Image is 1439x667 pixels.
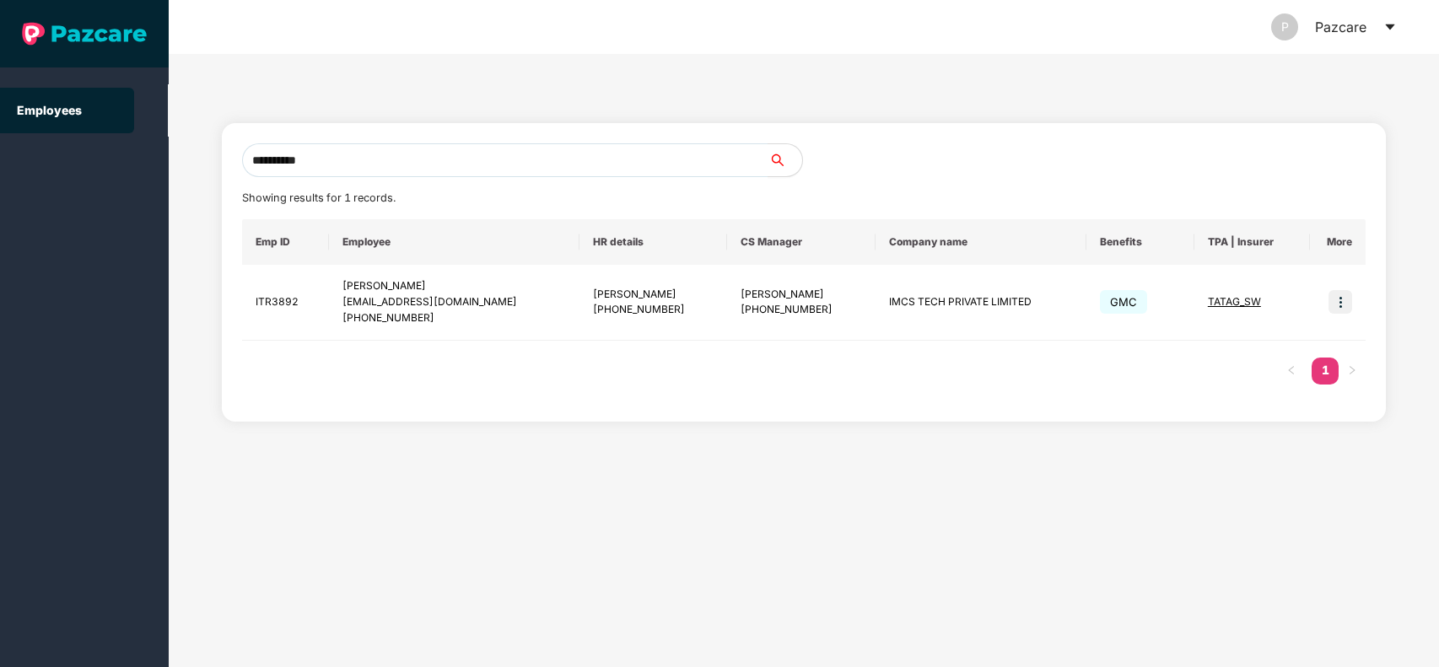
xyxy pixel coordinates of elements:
[1312,358,1339,383] a: 1
[768,153,802,167] span: search
[1339,358,1366,385] button: right
[342,310,566,326] div: [PHONE_NUMBER]
[17,103,82,117] a: Employees
[876,219,1086,265] th: Company name
[242,219,329,265] th: Emp ID
[593,287,714,303] div: [PERSON_NAME]
[342,294,566,310] div: [EMAIL_ADDRESS][DOMAIN_NAME]
[1286,365,1296,375] span: left
[1310,219,1366,265] th: More
[1208,295,1261,308] span: TATAG_SW
[1278,358,1305,385] button: left
[741,302,861,318] div: [PHONE_NUMBER]
[1347,365,1357,375] span: right
[1312,358,1339,385] li: 1
[1339,358,1366,385] li: Next Page
[329,219,579,265] th: Employee
[1383,20,1397,34] span: caret-down
[242,265,329,341] td: ITR3892
[1194,219,1310,265] th: TPA | Insurer
[1086,219,1194,265] th: Benefits
[1329,290,1352,314] img: icon
[741,287,861,303] div: [PERSON_NAME]
[242,191,396,204] span: Showing results for 1 records.
[1278,358,1305,385] li: Previous Page
[1281,13,1289,40] span: P
[727,219,875,265] th: CS Manager
[579,219,727,265] th: HR details
[876,265,1086,341] td: IMCS TECH PRIVATE LIMITED
[593,302,714,318] div: [PHONE_NUMBER]
[342,278,566,294] div: [PERSON_NAME]
[768,143,803,177] button: search
[1100,290,1147,314] span: GMC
